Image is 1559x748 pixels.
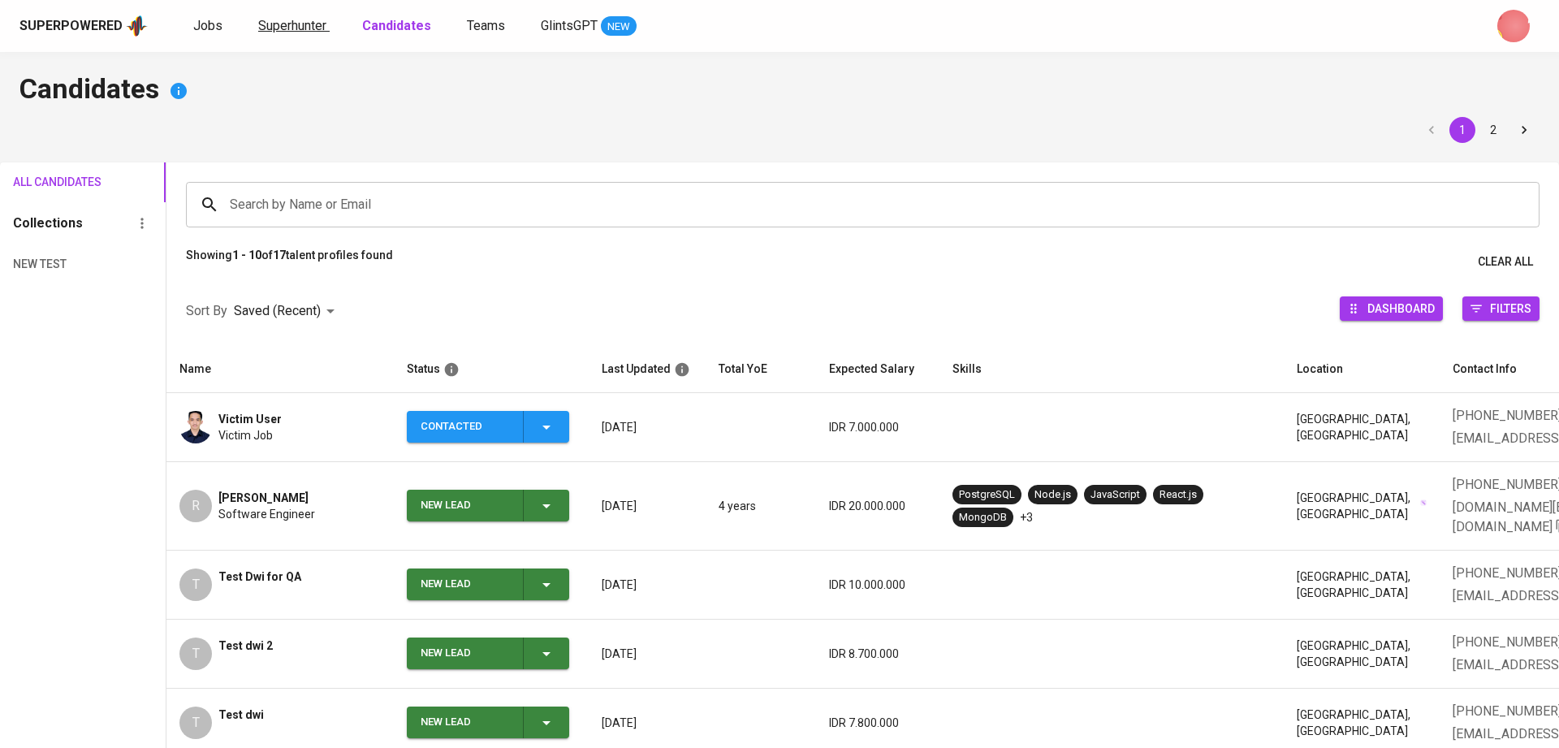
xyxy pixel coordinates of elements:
div: T [179,569,212,601]
a: Superpoweredapp logo [19,14,148,38]
div: [GEOGRAPHIC_DATA], [GEOGRAPHIC_DATA] [1297,411,1427,443]
a: Jobs [193,16,226,37]
div: Contacted [421,411,510,443]
p: Saved (Recent) [234,301,321,321]
button: Go to next page [1511,117,1537,143]
p: [DATE] [602,498,693,514]
p: IDR 7.800.000 [829,715,926,731]
th: Location [1284,346,1440,393]
span: Victim User [218,411,282,427]
b: Candidates [362,18,431,33]
button: New Lead [407,707,569,738]
p: IDR 20.000.000 [829,498,926,514]
div: New Lead [421,707,510,738]
div: New Lead [421,569,510,600]
a: GlintsGPT NEW [541,16,637,37]
span: Software Engineer [218,506,315,522]
div: JavaScript [1090,487,1140,503]
b: 1 - 10 [232,249,261,262]
div: T [179,707,212,739]
p: [DATE] [602,419,693,435]
img: c01edc6b5111d68a567830be56b43c7b.jpg [179,411,212,443]
img: dwi.nugrahini@glints.com [1497,10,1530,42]
b: 17 [273,249,286,262]
img: app logo [126,14,148,38]
span: Dashboard [1367,297,1435,319]
button: New Lead [407,490,569,521]
div: New Lead [421,638,510,669]
p: Showing of talent profiles found [186,247,393,277]
h6: Collections [13,212,83,235]
div: PostgreSQL [959,487,1015,503]
a: Candidates [362,16,434,37]
button: page 1 [1449,117,1475,143]
p: [DATE] [602,646,693,662]
span: Filters [1490,297,1531,319]
p: [DATE] [602,715,693,731]
span: Test Dwi for QA [218,569,301,585]
div: Superpowered [19,17,123,36]
div: [GEOGRAPHIC_DATA], [GEOGRAPHIC_DATA] [1297,490,1427,522]
span: Victim Job [218,427,273,443]
th: Last Updated [589,346,706,393]
h4: Candidates [19,71,1540,110]
div: R [179,490,212,522]
th: Total YoE [706,346,816,393]
button: Go to page 2 [1480,117,1506,143]
span: [PERSON_NAME] [218,490,309,506]
div: Saved (Recent) [234,296,340,326]
p: IDR 8.700.000 [829,646,926,662]
th: Skills [939,346,1284,393]
span: Test dwi 2 [218,638,273,654]
p: +3 [1020,509,1033,525]
img: magic_wand.svg [1420,499,1427,507]
span: Jobs [193,18,222,33]
nav: pagination navigation [1416,117,1540,143]
span: NEW [601,19,637,35]
a: Superhunter [258,16,330,37]
p: Sort By [186,301,227,321]
p: IDR 10.000.000 [829,577,926,593]
div: [GEOGRAPHIC_DATA], [GEOGRAPHIC_DATA] [1297,707,1427,739]
button: Clear All [1471,247,1540,277]
a: Teams [467,16,508,37]
div: New Lead [421,490,510,521]
div: Node.js [1034,487,1071,503]
th: Name [166,346,394,393]
span: Teams [467,18,505,33]
div: React.js [1160,487,1197,503]
button: Contacted [407,411,569,443]
button: Filters [1462,296,1540,321]
span: new test [13,254,81,275]
button: Dashboard [1340,296,1443,321]
div: T [179,638,212,670]
p: [DATE] [602,577,693,593]
p: IDR 7.000.000 [829,419,926,435]
button: New Lead [407,638,569,669]
div: MongoDB [959,510,1007,525]
button: New Lead [407,569,569,600]
th: Status [394,346,589,393]
th: Expected Salary [816,346,939,393]
div: [GEOGRAPHIC_DATA], [GEOGRAPHIC_DATA] [1297,569,1427,601]
span: All Candidates [13,172,81,192]
span: Clear All [1478,252,1533,272]
div: [GEOGRAPHIC_DATA], [GEOGRAPHIC_DATA] [1297,638,1427,670]
span: GlintsGPT [541,18,598,33]
p: 4 years [719,498,803,514]
span: Superhunter [258,18,326,33]
span: Test dwi [218,707,264,723]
